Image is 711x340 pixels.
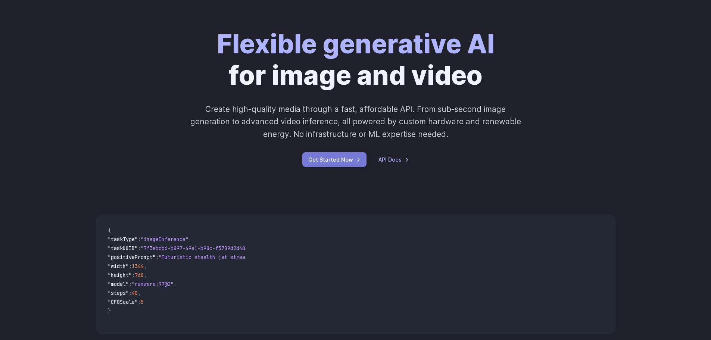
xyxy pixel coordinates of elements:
span: , [174,281,177,287]
span: "height" [108,272,132,278]
span: : [138,236,141,243]
span: "7f3ebcb6-b897-49e1-b98c-f5789d2d40d7" [141,245,254,252]
span: , [188,236,191,243]
span: "steps" [108,290,129,296]
span: 5 [141,299,144,305]
span: "Futuristic stealth jet streaking through a neon-lit cityscape with glowing purple exhaust" [159,254,430,261]
span: "CFGScale" [108,299,138,305]
span: , [144,263,147,269]
span: : [132,272,135,278]
span: "runware:97@2" [132,281,174,287]
span: "taskUUID" [108,245,138,252]
span: 768 [135,272,144,278]
h1: for image and video [217,28,495,91]
p: Create high-quality media through a fast, affordable API. From sub-second image generation to adv... [189,103,522,140]
span: 1344 [132,263,144,269]
span: "imageInference" [141,236,188,243]
a: Get Started Now [302,152,367,167]
span: } [108,308,111,314]
strong: Flexible generative AI [217,28,495,60]
span: : [138,245,141,252]
span: , [144,272,147,278]
span: : [129,290,132,296]
span: : [129,263,132,269]
span: : [129,281,132,287]
span: { [108,227,111,234]
span: 40 [132,290,138,296]
span: "positivePrompt" [108,254,156,261]
span: "model" [108,281,129,287]
span: : [138,299,141,305]
span: "width" [108,263,129,269]
a: API Docs [378,155,409,164]
span: , [138,290,141,296]
span: "taskType" [108,236,138,243]
span: : [156,254,159,261]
